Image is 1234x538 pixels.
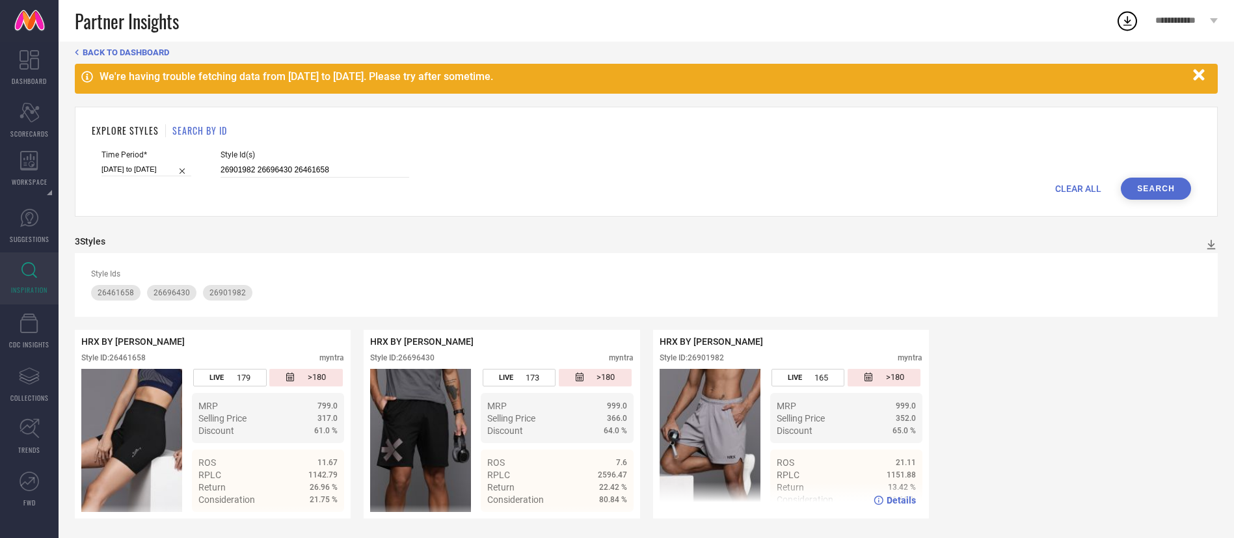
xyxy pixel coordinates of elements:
div: myntra [609,353,634,362]
span: Details [598,518,627,528]
span: 26.96 % [310,483,338,492]
span: Discount [198,425,234,436]
span: HRX BY [PERSON_NAME] [81,336,185,347]
span: 366.0 [607,414,627,423]
span: HRX BY [PERSON_NAME] [660,336,763,347]
span: Details [308,518,338,528]
div: Number of days the style has been live on the platform [483,369,556,386]
span: LIVE [788,373,802,382]
div: Back TO Dashboard [75,47,1218,57]
span: RPLC [198,470,221,480]
span: 999.0 [607,401,627,410]
span: 26901982 [209,288,246,297]
span: COLLECTIONS [10,393,49,403]
span: 11.67 [317,458,338,467]
span: 26696430 [154,288,190,297]
span: Selling Price [487,413,535,424]
span: 21.75 % [310,495,338,504]
span: Details [887,495,916,505]
span: HRX BY [PERSON_NAME] [370,336,474,347]
span: LIVE [209,373,224,382]
span: 179 [237,373,250,383]
span: RPLC [777,470,799,480]
span: ROS [777,457,794,468]
div: Number of days the style has been live on the platform [193,369,266,386]
a: Details [874,495,916,505]
div: Click to view image [370,369,471,512]
div: myntra [319,353,344,362]
a: Details [585,518,627,528]
div: Number of days since the style was first listed on the platform [269,369,342,386]
div: Number of days the style has been live on the platform [771,369,844,386]
span: Partner Insights [75,8,179,34]
div: Click to view image [81,369,182,512]
span: SCORECARDS [10,129,49,139]
span: ROS [198,457,216,468]
span: 21.11 [896,458,916,467]
span: 317.0 [317,414,338,423]
span: Selling Price [777,413,825,424]
span: Style Id(s) [221,150,409,159]
span: Return [198,482,226,492]
span: 65.0 % [892,426,916,435]
span: RPLC [487,470,510,480]
button: Search [1121,178,1191,200]
span: Consideration [198,494,255,505]
div: Style ID: 26461658 [81,353,146,362]
span: MRP [487,401,507,411]
div: Click to view image [660,369,760,512]
span: CLEAR ALL [1055,183,1101,194]
div: Open download list [1116,9,1139,33]
span: 7.6 [616,458,627,467]
a: Details [295,518,338,528]
span: 61.0 % [314,426,338,435]
span: BACK TO DASHBOARD [83,47,169,57]
div: Style Ids [91,269,1201,278]
span: 165 [814,373,828,383]
img: Style preview image [660,369,760,512]
img: Style preview image [370,369,471,512]
span: Consideration [487,494,544,505]
span: 64.0 % [604,426,627,435]
span: >180 [886,372,904,383]
div: Number of days since the style was first listed on the platform [848,369,920,386]
span: SUGGESTIONS [10,234,49,244]
span: >180 [597,372,615,383]
span: 999.0 [896,401,916,410]
span: MRP [777,401,796,411]
span: MRP [198,401,218,411]
span: Discount [777,425,812,436]
span: TRENDS [18,445,40,455]
div: We're having trouble fetching data from [DATE] to [DATE]. Please try after sometime. [100,70,1187,83]
div: Style ID: 26696430 [370,353,435,362]
span: FWD [23,498,36,507]
span: 22.42 % [599,483,627,492]
span: 1151.88 [887,470,916,479]
span: LIVE [499,373,513,382]
input: Enter comma separated style ids e.g. 12345, 67890 [221,163,409,178]
span: 2596.47 [598,470,627,479]
span: DASHBOARD [12,76,47,86]
div: Style ID: 26901982 [660,353,724,362]
span: Return [487,482,515,492]
div: 3 Styles [75,236,105,247]
div: myntra [898,353,922,362]
span: Selling Price [198,413,247,424]
span: Time Period* [101,150,191,159]
span: 26461658 [98,288,134,297]
span: 173 [526,373,539,383]
span: CDC INSIGHTS [9,340,49,349]
input: Select time period [101,163,191,176]
span: INSPIRATION [11,285,47,295]
span: 352.0 [896,414,916,423]
h1: SEARCH BY ID [172,124,227,137]
span: 799.0 [317,401,338,410]
span: >180 [308,372,326,383]
span: 1142.79 [308,470,338,479]
img: Style preview image [81,369,182,512]
span: 80.84 % [599,495,627,504]
span: WORKSPACE [12,177,47,187]
span: ROS [487,457,505,468]
h1: EXPLORE STYLES [92,124,159,137]
span: Discount [487,425,523,436]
